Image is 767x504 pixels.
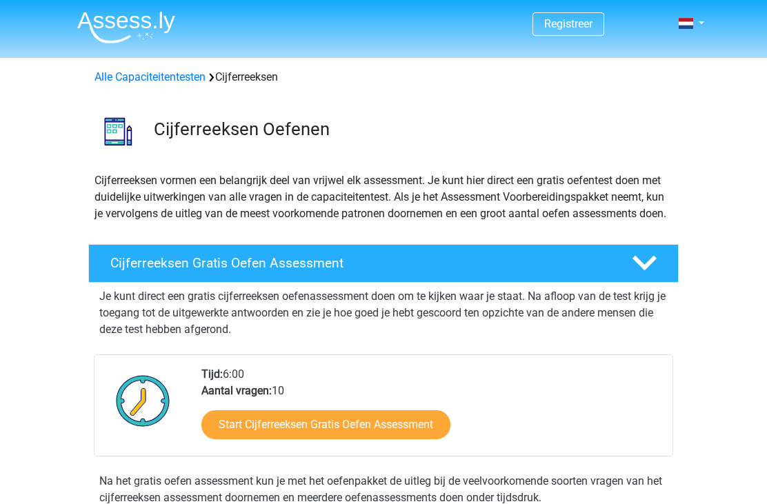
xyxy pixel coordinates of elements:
[89,102,148,161] img: cijferreeksen
[108,366,178,435] img: Klok
[201,410,450,439] a: Start Cijferreeksen Gratis Oefen Assessment
[94,70,206,83] a: Alle Capaciteitentesten
[99,288,668,338] p: Je kunt direct een gratis cijferreeksen oefenassessment doen om te kijken waar je staat. Na afloo...
[201,384,272,397] b: Aantal vragen:
[83,244,684,283] a: Cijferreeksen Gratis Oefen Assessment
[89,69,678,85] div: Cijferreeksen
[201,367,223,381] b: Tijd:
[94,172,673,222] p: Cijferreeksen vormen een belangrijk deel van vrijwel elk assessment. Je kunt hier direct een grat...
[154,119,668,140] h3: Cijferreeksen Oefenen
[110,255,610,271] h4: Cijferreeksen Gratis Oefen Assessment
[191,366,672,456] div: 6:00 10
[544,17,592,30] a: Registreer
[77,11,175,43] img: Assessly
